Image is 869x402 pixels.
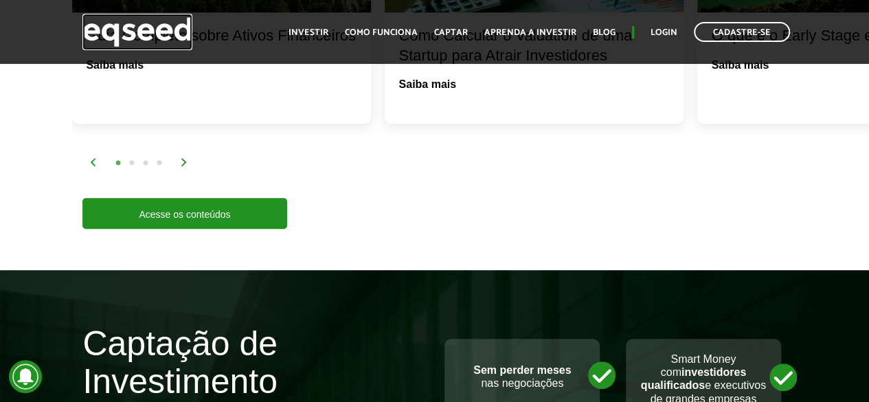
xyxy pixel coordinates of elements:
a: Captar [434,28,468,37]
a: Acesse os conteúdos [82,198,286,229]
a: Saiba mais [398,79,456,90]
strong: Sem perder meses [473,364,571,376]
img: arrow%20right.svg [180,158,188,166]
img: arrow%20left.svg [89,158,98,166]
button: 2 of 2 [125,157,139,170]
button: 3 of 2 [139,157,153,170]
p: nas negociações [458,364,586,390]
img: EqSeed [82,14,192,50]
a: Cadastre-se [694,22,790,42]
a: Login [651,28,677,37]
a: Investir [289,28,328,37]
a: Saiba mais [86,60,144,71]
a: Blog [593,28,616,37]
a: Como funciona [345,28,418,37]
a: Saiba mais [711,60,769,71]
a: Aprenda a investir [484,28,576,37]
button: 1 of 2 [111,157,125,170]
button: 4 of 2 [153,157,166,170]
strong: investidores qualificados [641,366,746,391]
